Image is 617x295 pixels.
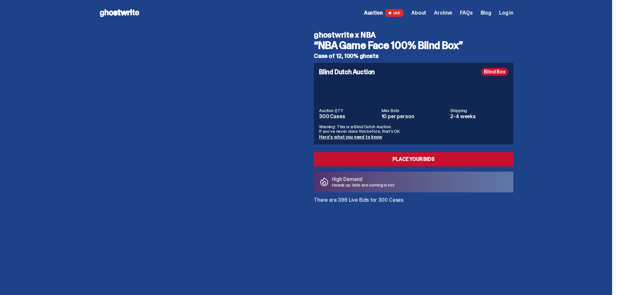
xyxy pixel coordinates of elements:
[385,9,404,17] span: LIVE
[450,114,508,119] dd: 2-4 weeks
[332,177,394,182] p: High Demand
[319,108,378,113] dt: Auction QTY
[460,10,473,16] a: FAQs
[434,10,452,16] a: Archive
[332,183,394,187] p: Heads up: bids are coming in hot
[314,40,513,51] h3: “NBA Game Face 100% Blind Box”
[319,114,378,119] dd: 300 Cases
[314,152,513,166] a: Place your Bids
[314,31,513,39] h4: ghostwrite x NBA
[319,124,508,133] p: Warning: This is a Blind Dutch Auction. If you’ve never done this before, that’s OK.
[481,68,508,76] div: Blind Box
[382,108,447,113] dt: Max Bids
[364,10,383,16] span: Auction
[319,134,382,140] a: Here's what you need to know
[411,10,426,16] a: About
[314,53,513,59] h5: Case of 12, 100% ghosts
[319,69,375,75] h4: Blind Dutch Auction
[481,10,491,16] a: Blog
[499,10,513,16] a: Log in
[314,198,513,203] p: There are 396 Live Bids for 300 Cases.
[364,9,404,17] a: Auction LIVE
[382,114,447,119] dd: 10 per person
[450,108,508,113] dt: Shipping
